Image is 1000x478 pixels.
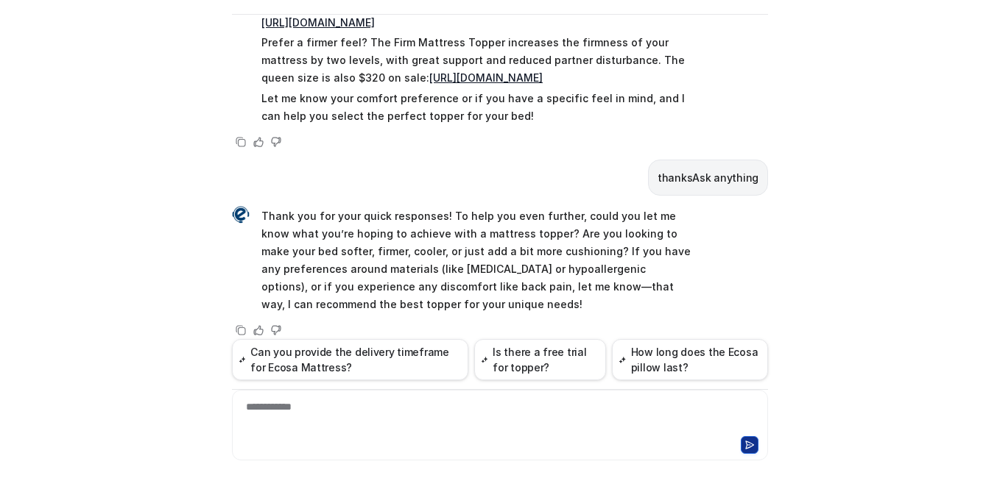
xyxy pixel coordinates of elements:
[658,169,758,187] p: thanksAsk anything
[261,207,692,313] p: Thank you for your quick responses! To help you even further, could you let me know what you’re h...
[474,339,606,380] button: Is there a free trial for topper?
[612,339,768,380] button: How long does the Ecosa pillow last?
[261,90,692,125] p: Let me know your comfort preference or if you have a specific feel in mind, and I can help you se...
[232,206,250,224] img: Widget
[261,34,692,87] p: Prefer a firmer feel? The Firm Mattress Topper increases the firmness of your mattress by two lev...
[429,71,543,84] a: [URL][DOMAIN_NAME]
[232,339,468,380] button: Can you provide the delivery timeframe for Ecosa Mattress?
[261,16,375,29] a: [URL][DOMAIN_NAME]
